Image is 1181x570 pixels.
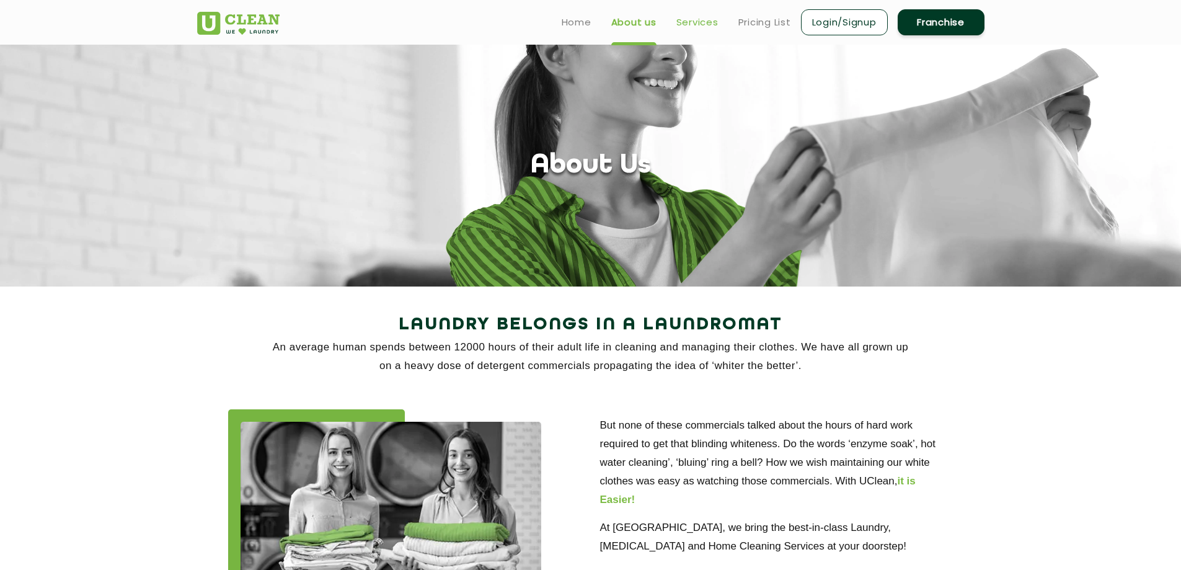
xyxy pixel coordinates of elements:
[611,15,657,30] a: About us
[531,150,651,182] h1: About Us
[801,9,888,35] a: Login/Signup
[600,416,953,509] p: But none of these commercials talked about the hours of hard work required to get that blinding w...
[600,519,953,556] p: At [GEOGRAPHIC_DATA], we bring the best-in-class Laundry, [MEDICAL_DATA] and Home Cleaning Servic...
[676,15,719,30] a: Services
[738,15,791,30] a: Pricing List
[197,310,984,340] h2: Laundry Belongs in a Laundromat
[197,338,984,375] p: An average human spends between 12000 hours of their adult life in cleaning and managing their cl...
[562,15,591,30] a: Home
[197,12,280,35] img: UClean Laundry and Dry Cleaning
[898,9,984,35] a: Franchise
